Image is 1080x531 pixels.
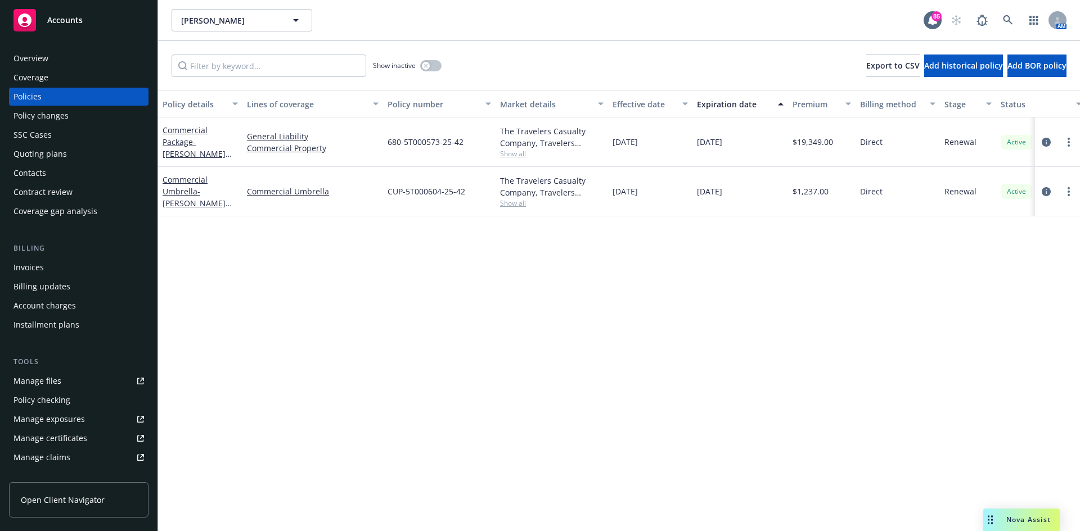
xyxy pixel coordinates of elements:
button: Add BOR policy [1007,55,1066,77]
a: Overview [9,49,148,67]
a: Invoices [9,258,148,276]
span: $1,237.00 [793,185,829,197]
div: Coverage [13,69,48,87]
input: Filter by keyword... [172,55,366,77]
div: Account charges [13,297,76,315]
div: Coverage gap analysis [13,202,97,220]
a: Switch app [1023,9,1045,31]
div: Policy checking [13,391,70,409]
button: Premium [788,90,856,117]
a: Coverage gap analysis [9,202,148,220]
button: Billing method [856,90,940,117]
span: Accounts [47,16,83,25]
div: Contacts [13,164,46,182]
a: Manage certificates [9,429,148,447]
div: Billing updates [13,278,70,296]
a: Commercial Package [163,125,226,171]
a: Billing updates [9,278,148,296]
div: SSC Cases [13,126,52,144]
a: Commercial Umbrella [163,174,226,220]
a: Policy checking [9,391,148,409]
span: CUP-5T000604-25-42 [388,185,465,197]
span: [DATE] [613,136,638,148]
button: Export to CSV [866,55,920,77]
div: Billing [9,243,148,254]
div: Drag to move [983,509,997,531]
a: SSC Cases [9,126,148,144]
span: [PERSON_NAME] [181,15,278,26]
span: $19,349.00 [793,136,833,148]
div: Effective date [613,98,676,110]
a: Search [997,9,1019,31]
div: Installment plans [13,316,79,334]
div: Market details [500,98,591,110]
span: - [PERSON_NAME] 25-26 [163,186,232,220]
button: Policy number [383,90,496,117]
button: Lines of coverage [242,90,383,117]
a: Quoting plans [9,145,148,163]
span: - [PERSON_NAME] 25-26 [163,137,232,171]
button: Expiration date [692,90,788,117]
a: Start snowing [945,9,967,31]
a: circleInformation [1039,135,1053,149]
button: Effective date [608,90,692,117]
span: Direct [860,136,883,148]
div: Billing method [860,98,923,110]
div: Policy details [163,98,226,110]
button: Stage [940,90,996,117]
div: Manage files [13,372,61,390]
a: Report a Bug [971,9,993,31]
a: circleInformation [1039,185,1053,198]
div: Manage claims [13,448,70,466]
div: Expiration date [697,98,771,110]
a: Manage exposures [9,410,148,428]
div: Lines of coverage [247,98,366,110]
span: Nova Assist [1006,515,1051,524]
span: Open Client Navigator [21,494,105,506]
span: [DATE] [613,185,638,197]
a: Policies [9,88,148,106]
div: Invoices [13,258,44,276]
span: [DATE] [697,136,722,148]
button: Nova Assist [983,509,1060,531]
div: Tools [9,356,148,367]
a: General Liability [247,130,379,142]
a: Commercial Property [247,142,379,154]
div: Manage certificates [13,429,87,447]
span: Show all [500,198,604,208]
a: Manage BORs [9,468,148,485]
button: Market details [496,90,608,117]
a: more [1062,185,1075,198]
span: Active [1005,137,1028,147]
a: more [1062,135,1075,149]
span: Show all [500,149,604,158]
a: Policy changes [9,107,148,125]
span: Renewal [944,185,976,197]
span: Show inactive [373,61,416,70]
div: Quoting plans [13,145,67,163]
div: Premium [793,98,839,110]
a: Account charges [9,297,148,315]
a: Installment plans [9,316,148,334]
span: Direct [860,185,883,197]
a: Manage claims [9,448,148,466]
div: Policy changes [13,107,69,125]
a: Manage files [9,372,148,390]
span: Active [1005,187,1028,197]
div: Stage [944,98,979,110]
span: [DATE] [697,185,722,197]
a: Accounts [9,4,148,36]
a: Coverage [9,69,148,87]
div: Manage exposures [13,410,85,428]
a: Commercial Umbrella [247,185,379,197]
div: The Travelers Casualty Company, Travelers Insurance [500,175,604,198]
a: Contacts [9,164,148,182]
button: Policy details [158,90,242,117]
div: Policy number [388,98,479,110]
span: Add BOR policy [1007,60,1066,71]
button: [PERSON_NAME] [172,9,312,31]
span: 680-5T000573-25-42 [388,136,463,148]
span: Export to CSV [866,60,920,71]
span: Add historical policy [924,60,1003,71]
